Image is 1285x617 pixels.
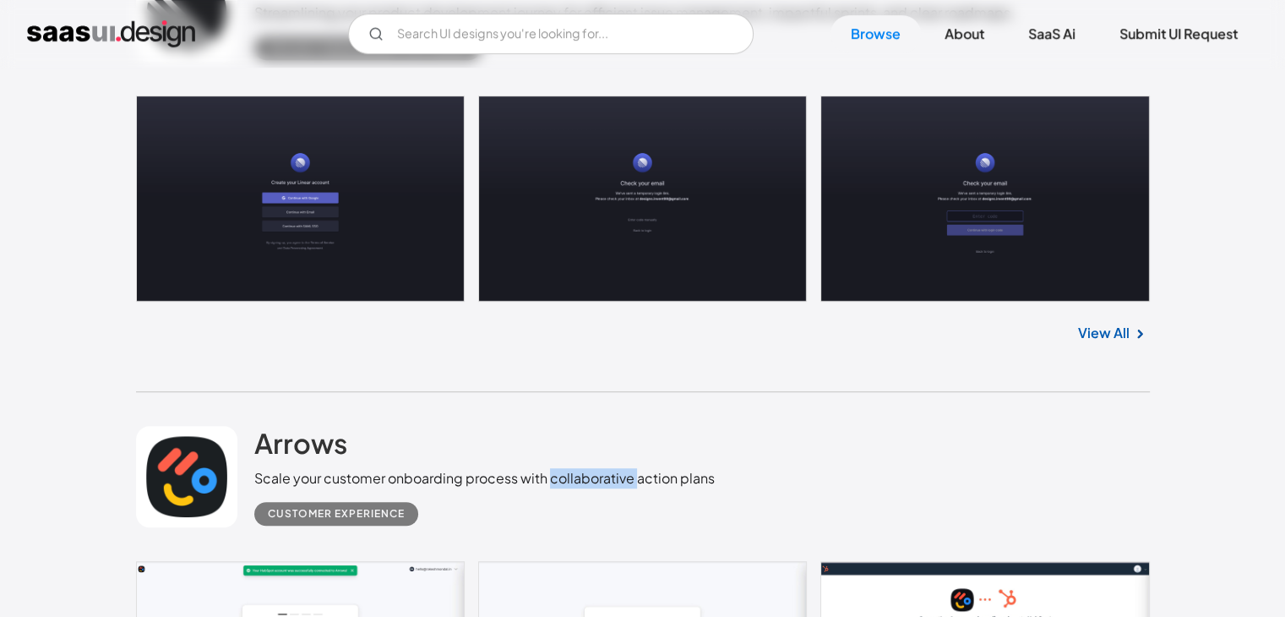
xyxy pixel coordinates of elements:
form: Email Form [348,14,754,54]
div: Customer Experience [268,504,405,524]
a: SaaS Ai [1008,15,1096,52]
a: Browse [830,15,921,52]
input: Search UI designs you're looking for... [348,14,754,54]
h2: Arrows [254,426,347,460]
div: Scale your customer onboarding process with collaborative action plans [254,468,715,489]
a: home [27,20,195,47]
a: Submit UI Request [1099,15,1258,52]
a: Arrows [254,426,347,468]
a: View All [1078,323,1130,343]
a: About [924,15,1005,52]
